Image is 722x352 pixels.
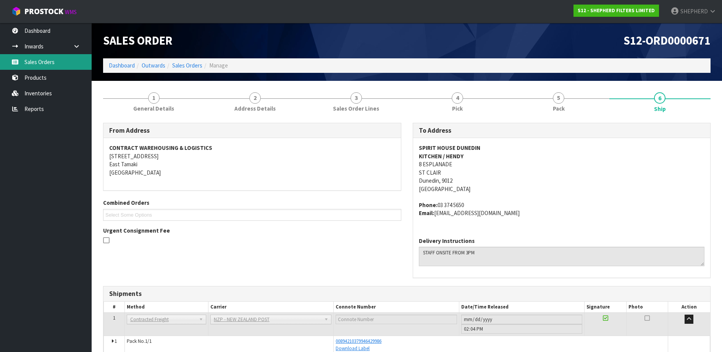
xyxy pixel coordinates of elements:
span: Address Details [234,104,276,113]
span: NZP - NEW ZEALAND POST [214,315,321,324]
address: [STREET_ADDRESS] East Tamaki [GEOGRAPHIC_DATA] [109,144,395,177]
span: 1/1 [145,338,152,344]
span: S12-ORD0000671 [623,33,711,48]
img: cube-alt.png [11,6,21,16]
span: Sales Order [103,33,173,48]
label: Urgent Consignment Fee [103,227,170,235]
a: 00894210379946429986 [336,338,381,344]
a: Outwards [142,62,165,69]
h3: From Address [109,127,395,134]
span: 1 [148,92,160,104]
h3: Shipments [109,290,704,297]
th: Method [124,302,208,313]
a: Download Label [336,345,370,352]
span: 1 [113,315,115,321]
label: Delivery Instructions [419,237,475,245]
strong: S12 - SHEPHERD FILTERS LIMITED [578,7,655,14]
span: Contracted Freight [130,315,196,324]
input: Connote Number [336,315,457,324]
strong: email [419,209,434,217]
small: WMS [65,8,77,16]
h3: To Address [419,127,705,134]
span: 1 [115,338,117,344]
th: Action [668,302,710,313]
span: 4 [452,92,463,104]
span: SHEPHERD [680,8,708,15]
span: 2 [249,92,261,104]
strong: CONTRACT WAREHOUSING & LOGISTICS [109,144,212,151]
label: Combined Orders [103,199,149,207]
span: 3 [351,92,362,104]
a: Sales Orders [172,62,202,69]
th: Carrier [208,302,334,313]
span: Sales Order Lines [333,104,379,113]
th: Photo [626,302,668,313]
address: 03 374 5650 [EMAIL_ADDRESS][DOMAIN_NAME] [419,201,705,217]
span: 6 [654,92,665,104]
span: Ship [654,105,666,113]
th: # [104,302,125,313]
a: Dashboard [109,62,135,69]
span: ProStock [24,6,63,16]
strong: SPIRIT HOUSE DUNEDIN [419,144,480,151]
span: Pack [553,104,565,113]
strong: KITCHEN / HENDY [419,153,464,160]
span: General Details [133,104,174,113]
th: Connote Number [334,302,459,313]
th: Date/Time Released [459,302,585,313]
span: 5 [553,92,564,104]
th: Signature [585,302,627,313]
address: 8 ESPLANADE ST CLAIR Dunedin, 9012 [GEOGRAPHIC_DATA] [419,144,705,193]
strong: phone [419,201,438,209]
span: Pick [452,104,463,113]
span: Manage [209,62,228,69]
